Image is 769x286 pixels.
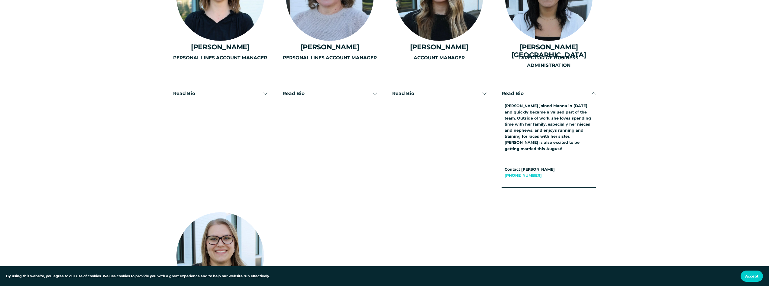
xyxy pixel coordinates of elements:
div: Read Bio [502,99,596,187]
span: Accept [745,274,758,278]
span: Read Bio [502,90,592,96]
h4: [PERSON_NAME] [283,43,377,51]
p: PERSONAL LINES ACCOUNT MANAGER [283,54,377,62]
p: DIRECTOR OF BUSINESS ADMINISTRATION [502,54,596,69]
h4: [PERSON_NAME][GEOGRAPHIC_DATA] [502,43,596,59]
p: PERSONAL LINES ACCOUNT MANAGER [173,54,267,62]
strong: Contact [PERSON_NAME] [505,167,555,172]
button: Read Bio [502,88,596,99]
p: By using this website, you agree to our use of cookies. We use cookies to provide you with a grea... [6,274,270,279]
p: ACCOUNT MANAGER [392,54,486,62]
a: [PHONE_NUMBER] [505,173,542,178]
button: Accept [741,271,763,282]
h4: [PERSON_NAME] [173,43,267,51]
h4: [PERSON_NAME] [392,43,486,51]
p: [PERSON_NAME] joined Manna in [DATE] and quickly became a valued part of the team. Outside of wor... [505,103,593,152]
